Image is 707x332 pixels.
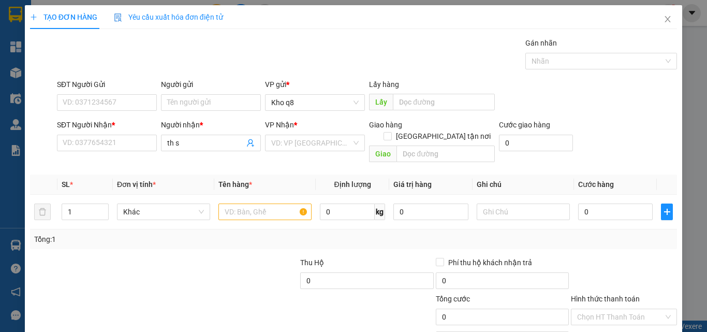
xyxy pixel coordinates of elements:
[375,204,385,220] span: kg
[393,204,468,220] input: 0
[34,234,274,245] div: Tổng: 1
[499,135,573,151] input: Cước giao hàng
[300,258,324,267] span: Thu Hộ
[393,180,432,189] span: Giá trị hàng
[218,204,312,220] input: VD: Bàn, Ghế
[265,121,294,129] span: VP Nhận
[114,13,122,22] img: icon
[525,39,557,47] label: Gán nhãn
[57,119,157,131] div: SĐT Người Nhận
[30,13,37,21] span: plus
[123,204,204,220] span: Khác
[392,131,495,142] span: [GEOGRAPHIC_DATA] tận nơi
[578,180,614,189] span: Cước hàng
[436,295,470,303] span: Tổng cước
[369,121,402,129] span: Giao hàng
[334,180,371,189] span: Định lượng
[571,295,640,303] label: Hình thức thanh toán
[661,208,672,216] span: plus
[271,95,359,110] span: Kho q8
[161,79,261,90] div: Người gửi
[62,180,70,189] span: SL
[117,180,156,189] span: Đơn vị tính
[499,121,550,129] label: Cước giao hàng
[396,146,495,162] input: Dọc đường
[653,5,682,34] button: Close
[444,257,536,268] span: Phí thu hộ khách nhận trả
[477,204,570,220] input: Ghi Chú
[664,15,672,23] span: close
[34,204,51,220] button: delete
[30,13,97,21] span: TẠO ĐƠN HÀNG
[246,139,255,147] span: user-add
[661,204,673,220] button: plus
[161,119,261,131] div: Người nhận
[114,13,223,21] span: Yêu cầu xuất hóa đơn điện tử
[393,94,495,110] input: Dọc đường
[369,80,399,89] span: Lấy hàng
[57,79,157,90] div: SĐT Người Gửi
[218,180,252,189] span: Tên hàng
[265,79,365,90] div: VP gửi
[369,146,396,162] span: Giao
[473,175,574,195] th: Ghi chú
[369,94,393,110] span: Lấy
